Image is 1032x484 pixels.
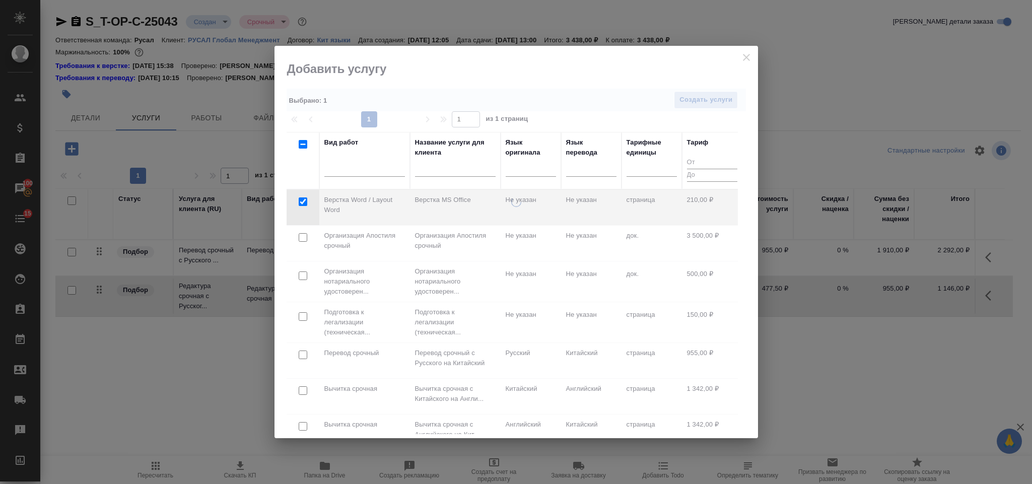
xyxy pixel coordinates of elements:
div: Название услуги для клиента [415,137,496,158]
div: Язык оригинала [506,137,556,158]
input: От [687,157,737,169]
div: Тарифные единицы [627,137,677,158]
div: Вид работ [324,137,359,148]
input: До [687,169,737,181]
div: Язык перевода [566,137,616,158]
div: Тариф [687,137,709,148]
